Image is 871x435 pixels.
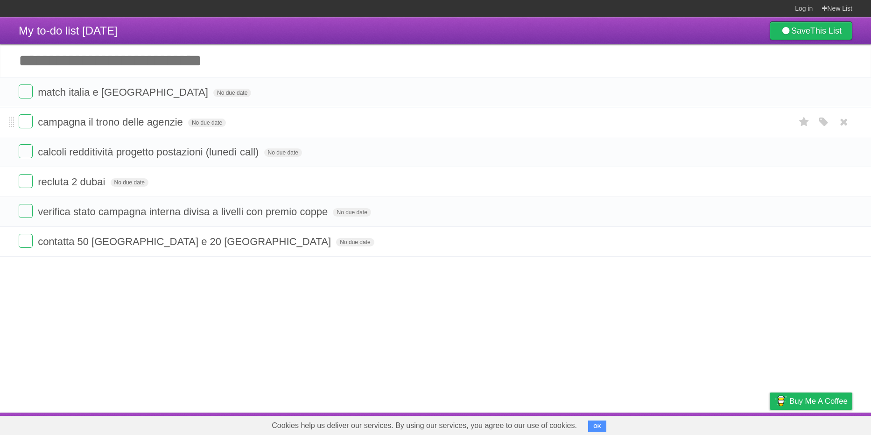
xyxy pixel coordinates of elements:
span: calcoli redditività progetto postazioni (lunedì call) [38,146,261,158]
label: Done [19,84,33,98]
label: Done [19,204,33,218]
button: OK [588,421,606,432]
span: Cookies help us deliver our services. By using our services, you agree to our use of cookies. [262,416,586,435]
a: Suggest a feature [794,415,852,433]
span: No due date [188,119,226,127]
span: My to-do list [DATE] [19,24,118,37]
span: match italia e [GEOGRAPHIC_DATA] [38,86,211,98]
a: SaveThis List [770,21,852,40]
span: Buy me a coffee [789,393,848,409]
a: About [646,415,665,433]
label: Done [19,234,33,248]
label: Done [19,114,33,128]
b: This List [810,26,842,35]
span: campagna il trono delle agenzie [38,116,185,128]
label: Star task [795,114,813,130]
a: Buy me a coffee [770,393,852,410]
img: Buy me a coffee [774,393,787,409]
label: Done [19,144,33,158]
a: Terms [726,415,746,433]
span: No due date [111,178,148,187]
span: contatta 50 [GEOGRAPHIC_DATA] e 20 [GEOGRAPHIC_DATA] [38,236,333,247]
span: No due date [333,208,371,217]
span: No due date [264,148,302,157]
span: No due date [213,89,251,97]
a: Privacy [758,415,782,433]
label: Done [19,174,33,188]
a: Developers [676,415,714,433]
span: recluta 2 dubai [38,176,107,188]
span: No due date [336,238,374,246]
span: verifica stato campagna interna divisa a livelli con premio coppe [38,206,330,217]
